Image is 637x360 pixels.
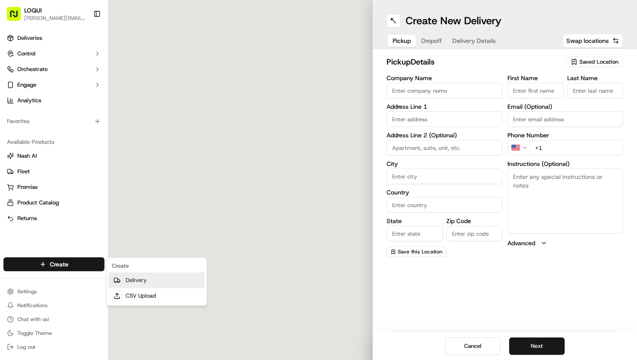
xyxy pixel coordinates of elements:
span: Pickup [393,36,411,45]
label: Country [387,189,502,195]
input: Enter address [387,111,502,127]
button: Saved Location [566,56,623,68]
a: CSV Upload [108,288,205,304]
input: Enter phone number [530,140,623,156]
label: Address Line 2 (Optional) [387,132,502,138]
span: LOQUI [24,6,42,15]
input: Enter email address [507,111,623,127]
span: Pylon [86,191,105,198]
span: [DATE] [70,134,88,141]
div: Past conversations [9,113,58,120]
h1: Create New Delivery [406,14,501,28]
input: Enter state [387,226,443,241]
label: Instructions (Optional) [507,161,623,167]
span: Product Catalog [17,199,59,207]
label: Zip Code [446,218,503,224]
span: Log out [17,344,35,350]
label: City [387,161,502,167]
label: Address Line 1 [387,104,502,110]
span: Knowledge Base [17,170,66,179]
div: 💻 [73,171,80,178]
label: First Name [507,75,564,81]
input: Got a question? Start typing here... [23,56,156,65]
span: Settings [17,288,37,295]
input: Enter zip code [446,226,503,241]
span: Orchestrate [17,65,48,73]
button: See all [134,111,158,121]
span: Returns [17,214,37,222]
span: Dropoff [421,36,442,45]
div: We're available if you need us! [29,91,110,98]
img: 1736555255976-a54dd68f-1ca7-489b-9aae-adbdc363a1c4 [9,83,24,98]
span: Nash AI [17,152,37,160]
input: Enter first name [507,83,564,98]
input: Enter country [387,197,502,213]
span: Analytics [17,97,41,104]
a: Delivery [108,272,205,288]
input: Enter last name [567,83,624,98]
span: Control [17,50,36,58]
div: Create [108,259,205,272]
label: Company Name [387,75,502,81]
label: Last Name [567,75,624,81]
button: Next [509,337,565,355]
span: API Documentation [82,170,139,179]
a: 📗Knowledge Base [5,167,70,182]
a: 💻API Documentation [70,167,143,182]
div: Start new chat [29,83,142,91]
span: Regen Pajulas [27,134,63,141]
input: Enter company name [387,83,502,98]
button: Start new chat [147,85,158,96]
span: Engage [17,81,36,89]
div: 📗 [9,171,16,178]
img: Regen Pajulas [9,126,23,140]
label: Email (Optional) [507,104,623,110]
div: Favorites [3,114,104,128]
span: Saved Location [579,58,618,66]
img: 1736555255976-a54dd68f-1ca7-489b-9aae-adbdc363a1c4 [17,135,24,142]
h2: pickup Details [387,56,561,68]
span: Toggle Theme [17,330,52,337]
div: Available Products [3,135,104,149]
p: Welcome 👋 [9,35,158,49]
span: Delivery Details [452,36,496,45]
label: Advanced [507,239,535,247]
span: Chat with us! [17,316,49,323]
a: Powered byPylon [61,191,105,198]
span: • [65,134,68,141]
span: Swap locations [566,36,609,45]
span: [PERSON_NAME][EMAIL_ADDRESS][DOMAIN_NAME] [24,15,86,22]
span: Create [50,260,68,269]
label: Phone Number [507,132,623,138]
span: Deliveries [17,34,42,42]
input: Enter city [387,169,502,184]
button: Cancel [445,337,500,355]
button: Advanced [507,239,623,247]
span: Promise [17,183,38,191]
input: Apartment, suite, unit, etc. [387,140,502,156]
label: State [387,218,443,224]
button: Swap locations [562,34,623,48]
button: Save this Location [387,246,446,257]
span: Save this Location [398,248,442,255]
img: Nash [9,9,26,26]
span: Fleet [17,168,30,175]
span: Notifications [17,302,48,309]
